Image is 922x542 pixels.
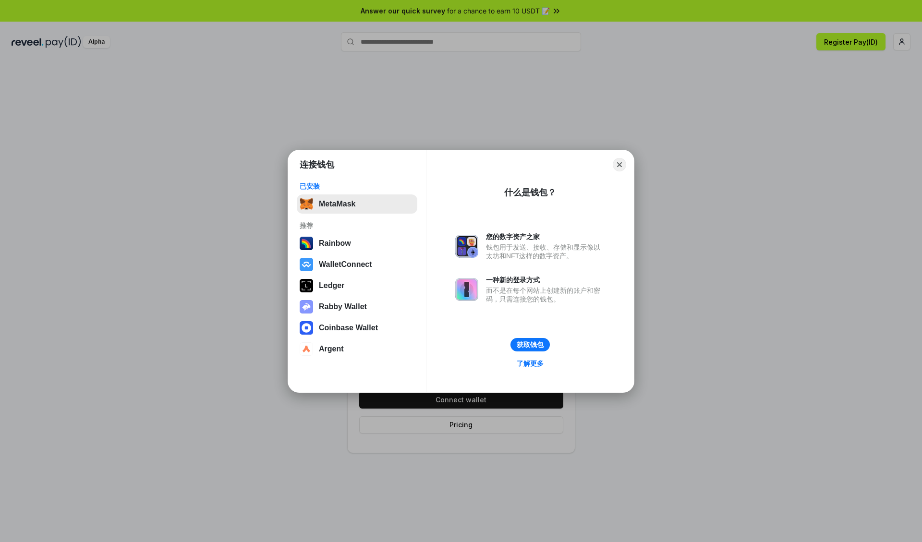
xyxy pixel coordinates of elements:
[297,339,417,359] button: Argent
[455,235,478,258] img: svg+xml,%3Csvg%20xmlns%3D%22http%3A%2F%2Fwww.w3.org%2F2000%2Fsvg%22%20fill%3D%22none%22%20viewBox...
[319,281,344,290] div: Ledger
[319,324,378,332] div: Coinbase Wallet
[300,221,414,230] div: 推荐
[319,239,351,248] div: Rainbow
[517,340,544,349] div: 获取钱包
[297,297,417,316] button: Rabby Wallet
[300,197,313,211] img: svg+xml,%3Csvg%20fill%3D%22none%22%20height%3D%2233%22%20viewBox%3D%220%200%2035%2033%22%20width%...
[297,255,417,274] button: WalletConnect
[300,342,313,356] img: svg+xml,%3Csvg%20width%3D%2228%22%20height%3D%2228%22%20viewBox%3D%220%200%2028%2028%22%20fill%3D...
[319,345,344,353] div: Argent
[486,276,605,284] div: 一种新的登录方式
[517,359,544,368] div: 了解更多
[300,159,334,170] h1: 连接钱包
[319,200,355,208] div: MetaMask
[297,194,417,214] button: MetaMask
[486,243,605,260] div: 钱包用于发送、接收、存储和显示像以太坊和NFT这样的数字资产。
[300,237,313,250] img: svg+xml,%3Csvg%20width%3D%22120%22%20height%3D%22120%22%20viewBox%3D%220%200%20120%20120%22%20fil...
[300,182,414,191] div: 已安装
[300,258,313,271] img: svg+xml,%3Csvg%20width%3D%2228%22%20height%3D%2228%22%20viewBox%3D%220%200%2028%2028%22%20fill%3D...
[504,187,556,198] div: 什么是钱包？
[297,276,417,295] button: Ledger
[486,232,605,241] div: 您的数字资产之家
[300,300,313,313] img: svg+xml,%3Csvg%20xmlns%3D%22http%3A%2F%2Fwww.w3.org%2F2000%2Fsvg%22%20fill%3D%22none%22%20viewBox...
[300,279,313,292] img: svg+xml,%3Csvg%20xmlns%3D%22http%3A%2F%2Fwww.w3.org%2F2000%2Fsvg%22%20width%3D%2228%22%20height%3...
[300,321,313,335] img: svg+xml,%3Csvg%20width%3D%2228%22%20height%3D%2228%22%20viewBox%3D%220%200%2028%2028%22%20fill%3D...
[510,338,550,351] button: 获取钱包
[297,318,417,337] button: Coinbase Wallet
[486,286,605,303] div: 而不是在每个网站上创建新的账户和密码，只需连接您的钱包。
[319,302,367,311] div: Rabby Wallet
[297,234,417,253] button: Rainbow
[455,278,478,301] img: svg+xml,%3Csvg%20xmlns%3D%22http%3A%2F%2Fwww.w3.org%2F2000%2Fsvg%22%20fill%3D%22none%22%20viewBox...
[511,357,549,370] a: 了解更多
[319,260,372,269] div: WalletConnect
[613,158,626,171] button: Close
